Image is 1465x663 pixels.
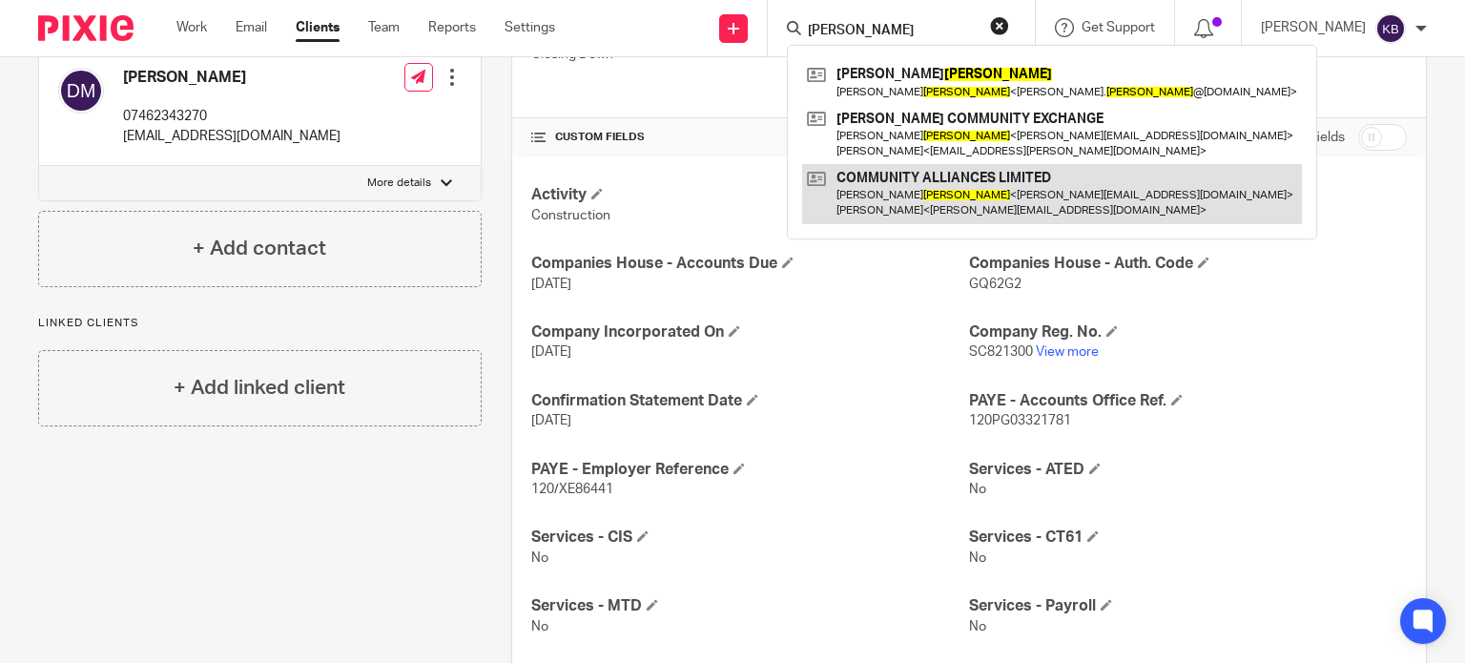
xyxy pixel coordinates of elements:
span: No [531,620,548,633]
h4: Company Reg. No. [969,322,1407,342]
span: No [969,551,986,565]
img: svg%3E [58,68,104,114]
button: Clear [990,16,1009,35]
img: Pixie [38,15,134,41]
span: [DATE] [531,414,571,427]
h4: CUSTOM FIELDS [531,130,969,145]
h4: Services - ATED [969,460,1407,480]
a: Team [368,18,400,37]
a: Reports [428,18,476,37]
h4: PAYE - Accounts Office Ref. [969,391,1407,411]
p: [EMAIL_ADDRESS][DOMAIN_NAME] [123,127,340,146]
h4: + Add contact [193,234,326,263]
span: No [969,483,986,496]
h4: [PERSON_NAME] [123,68,340,88]
span: Get Support [1082,21,1155,34]
span: 120PG03321781 [969,414,1071,427]
h4: PAYE - Employer Reference [531,460,969,480]
input: Search [806,23,978,40]
a: Clients [296,18,340,37]
a: View more [1036,345,1099,359]
a: Work [176,18,207,37]
p: Linked clients [38,316,482,331]
span: No [531,551,548,565]
h4: Services - MTD [531,596,969,616]
p: [PERSON_NAME] [1261,18,1366,37]
h4: Companies House - Auth. Code [969,254,1407,274]
span: SC821300 [969,345,1033,359]
p: More details [367,176,431,191]
span: No [969,620,986,633]
h4: Services - CIS [531,528,969,548]
span: 120/XE86441 [531,483,613,496]
a: Settings [505,18,555,37]
p: 07462343270 [123,107,340,126]
a: Email [236,18,267,37]
img: svg%3E [1375,13,1406,44]
h4: Company Incorporated On [531,322,969,342]
h4: Confirmation Statement Date [531,391,969,411]
h4: Services - CT61 [969,528,1407,548]
span: [DATE] [531,345,571,359]
h4: Services - Payroll [969,596,1407,616]
h4: Activity [531,185,969,205]
h4: Companies House - Accounts Due [531,254,969,274]
span: [DATE] [531,278,571,291]
span: Construction [531,209,610,222]
span: GQ62G2 [969,278,1021,291]
h4: + Add linked client [174,373,345,403]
